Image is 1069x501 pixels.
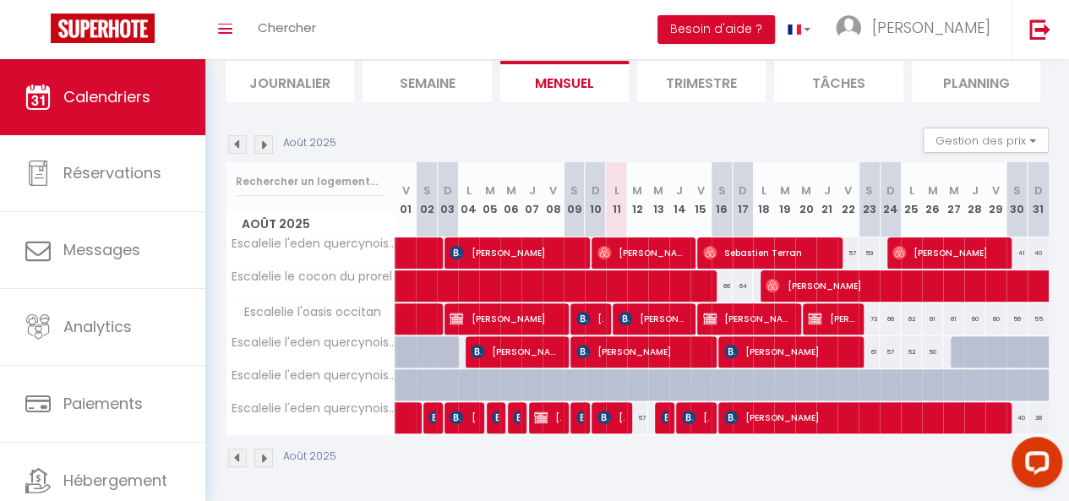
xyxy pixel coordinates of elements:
[229,303,385,322] span: Escalelie l'oasis occitan
[922,336,943,368] div: 50
[1013,182,1021,199] abbr: S
[657,15,775,44] button: Besoin d'aide ?
[653,182,663,199] abbr: M
[229,369,398,382] span: Escalelie l'eden quercynois (1er étage)
[703,237,832,269] span: Sebastien Terran
[724,401,995,433] span: [PERSON_NAME]
[229,402,398,415] span: Escalelie l'eden quercynois (2eme étage)
[886,182,895,199] abbr: D
[226,212,395,237] span: Août 2025
[648,162,669,237] th: 13
[229,237,398,250] span: Escalelie l'eden quercynois (3eme étage)
[892,237,1001,269] span: [PERSON_NAME]
[943,303,964,335] div: 61
[808,302,855,335] span: [PERSON_NAME]
[570,182,578,199] abbr: S
[63,239,140,260] span: Messages
[1034,182,1043,199] abbr: D
[543,162,564,237] th: 08
[676,182,683,199] abbr: J
[859,237,880,269] div: 59
[632,182,642,199] abbr: M
[363,61,491,102] li: Semaine
[258,19,316,36] span: Chercher
[816,162,837,237] th: 21
[226,61,354,102] li: Journalier
[943,162,964,237] th: 27
[500,61,629,102] li: Mensuel
[880,336,901,368] div: 57
[428,401,435,433] span: [PERSON_NAME]
[485,182,495,199] abbr: M
[619,302,686,335] span: [PERSON_NAME]
[964,162,985,237] th: 28
[534,401,561,433] span: [PERSON_NAME]
[859,303,880,335] div: 73
[585,162,606,237] th: 10
[923,128,1049,153] button: Gestion des prix
[597,401,624,433] span: [PERSON_NAME] CHENU
[844,182,852,199] abbr: V
[795,162,816,237] th: 20
[529,182,536,199] abbr: J
[401,182,409,199] abbr: V
[591,182,599,199] abbr: D
[627,402,648,433] div: 57
[859,162,880,237] th: 23
[908,182,914,199] abbr: L
[801,182,811,199] abbr: M
[564,162,585,237] th: 09
[948,182,958,199] abbr: M
[283,449,336,465] p: Août 2025
[606,162,627,237] th: 11
[922,303,943,335] div: 61
[597,237,685,269] span: [PERSON_NAME]
[627,162,648,237] th: 12
[1006,162,1028,237] th: 30
[63,86,150,107] span: Calendriers
[416,162,437,237] th: 02
[837,162,859,237] th: 22
[437,162,458,237] th: 03
[1006,237,1028,269] div: 41
[1028,303,1049,335] div: 55
[479,162,500,237] th: 05
[444,182,452,199] abbr: D
[971,182,978,199] abbr: J
[901,303,922,335] div: 62
[458,162,479,237] th: 04
[872,17,990,38] span: [PERSON_NAME]
[229,336,398,349] span: Escalelie l'eden quercynois (RDC)
[761,182,766,199] abbr: L
[576,302,603,335] span: [PERSON_NAME]
[880,303,901,335] div: 66
[51,14,155,43] img: Super Booking
[697,182,705,199] abbr: V
[733,162,754,237] th: 17
[1028,162,1049,237] th: 31
[998,430,1069,501] iframe: LiveChat chat widget
[423,182,430,199] abbr: S
[576,401,583,433] span: [PERSON_NAME]
[901,162,922,237] th: 25
[63,393,143,414] span: Paiements
[753,162,774,237] th: 18
[690,162,712,237] th: 15
[506,182,516,199] abbr: M
[774,61,903,102] li: Tâches
[712,162,733,237] th: 16
[450,401,477,433] span: [PERSON_NAME]
[1006,303,1028,335] div: 56
[837,237,859,269] div: 57
[964,303,985,335] div: 60
[880,162,901,237] th: 24
[1006,402,1028,433] div: 40
[927,182,937,199] abbr: M
[901,336,922,368] div: 52
[1028,402,1049,433] div: 38
[236,166,385,197] input: Rechercher un logement...
[724,335,853,368] span: [PERSON_NAME]
[395,162,417,237] th: 01
[718,182,726,199] abbr: S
